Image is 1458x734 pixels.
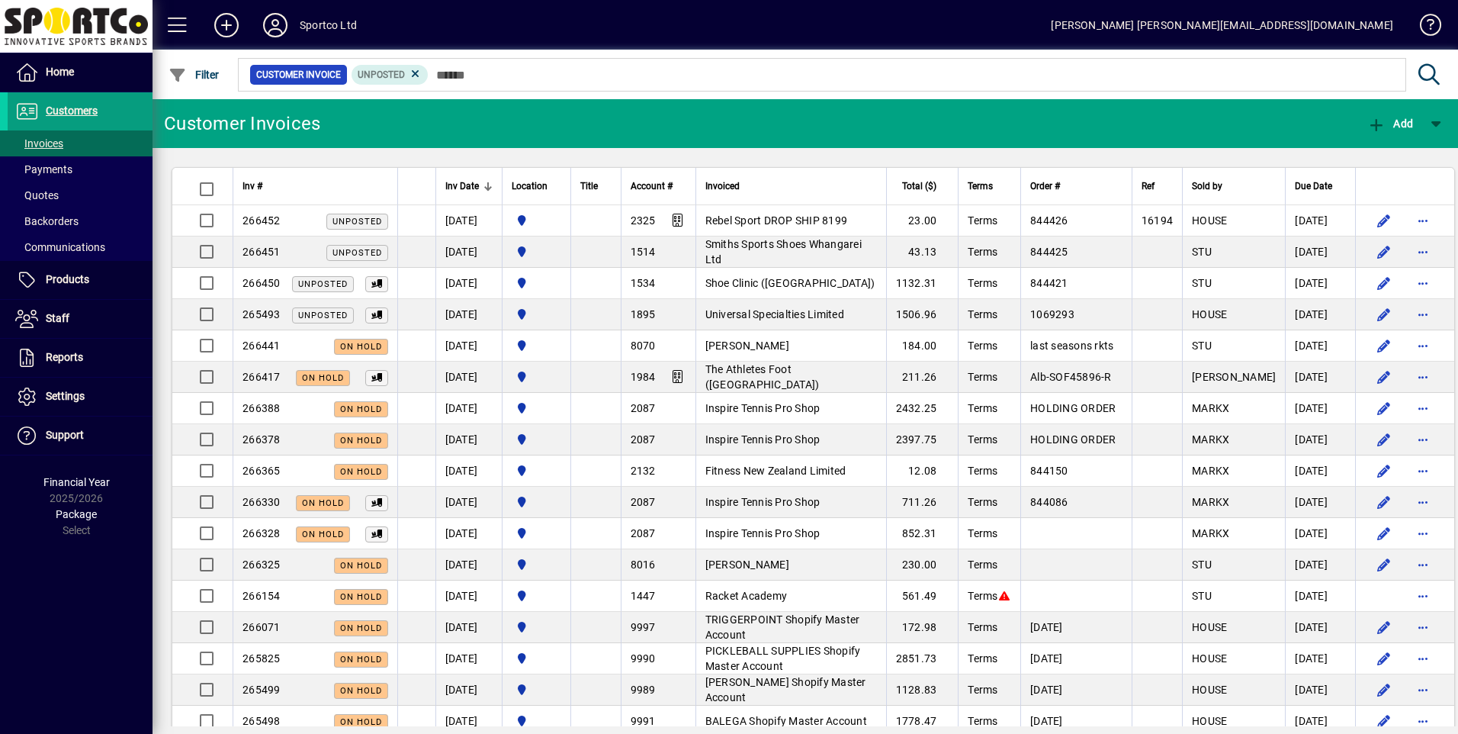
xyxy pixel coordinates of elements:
span: On hold [340,404,382,414]
button: More options [1411,240,1435,264]
span: STU [1192,277,1212,289]
span: HOUSE [1192,684,1227,696]
a: Home [8,53,153,92]
span: 266441 [242,340,281,352]
a: Payments [8,156,153,182]
span: 2087 [631,433,656,446]
span: Sportco Ltd Warehouse [512,713,561,729]
span: Inspire Tennis Pro Shop [705,433,821,446]
span: Unposted [298,311,348,320]
td: 43.13 [886,237,959,268]
span: On hold [302,373,344,383]
div: Inv Date [445,178,493,195]
span: 2132 [631,465,656,477]
td: [DATE] [435,299,502,330]
td: 852.31 [886,518,959,549]
span: 1514 [631,246,656,258]
td: 172.98 [886,612,959,643]
span: 844086 [1030,496,1068,508]
span: HOUSE [1192,652,1227,665]
button: Add [1363,110,1417,137]
span: Backorders [15,215,79,227]
span: Total ($) [902,178,936,195]
span: Unposted [358,69,405,80]
td: [DATE] [435,424,502,456]
span: Sportco Ltd Warehouse [512,681,561,698]
span: STU [1192,590,1212,602]
button: More options [1411,584,1435,608]
span: Filter [169,69,220,81]
span: Products [46,273,89,285]
span: STU [1192,340,1212,352]
button: More options [1411,365,1435,389]
button: Profile [251,11,300,39]
button: More options [1411,615,1435,639]
div: Title [580,178,612,195]
button: Edit [1371,333,1395,358]
span: 844425 [1030,246,1068,258]
span: 2087 [631,527,656,539]
button: More options [1411,552,1435,577]
div: Account # [631,178,686,195]
span: 9997 [631,621,656,633]
span: MARKX [1192,465,1229,477]
td: [DATE] [435,456,502,487]
div: Sportco Ltd [300,13,357,37]
span: 266388 [242,402,281,414]
td: [DATE] [1285,393,1355,424]
span: Sold by [1192,178,1222,195]
span: [PERSON_NAME] Shopify Master Account [705,676,866,703]
td: 2851.73 [886,643,959,674]
span: Inv # [242,178,262,195]
span: 265825 [242,652,281,665]
button: More options [1411,709,1435,733]
span: Terms [968,652,997,665]
span: 844150 [1030,465,1068,477]
span: Sportco Ltd Warehouse [512,212,561,229]
div: Inv # [242,178,388,195]
span: Smiths Sports Shoes Whangarei Ltd [705,238,862,266]
span: HOLDING ORDER [1030,433,1116,446]
span: BALEGA Shopify Master Account [705,715,867,727]
button: Edit [1371,396,1395,420]
span: On hold [340,686,382,696]
button: Edit [1371,552,1395,577]
span: Sportco Ltd Warehouse [512,243,561,260]
button: Edit [1371,208,1395,233]
span: Terms [968,340,997,352]
button: Edit [1371,271,1395,295]
span: Terms [968,465,997,477]
a: Invoices [8,130,153,156]
td: [DATE] [435,581,502,612]
span: Quotes [15,189,59,201]
span: Sportco Ltd Warehouse [512,588,561,604]
span: Terms [968,496,997,508]
span: On hold [340,655,382,665]
div: Customer Invoices [164,111,320,136]
td: [DATE] [1285,674,1355,706]
span: Terms [968,277,997,289]
td: [DATE] [1285,643,1355,674]
span: Sportco Ltd Warehouse [512,525,561,542]
span: 1447 [631,590,656,602]
div: Order # [1030,178,1122,195]
span: Terms [968,308,997,320]
span: STU [1192,246,1212,258]
span: Inspire Tennis Pro Shop [705,402,821,414]
button: Edit [1371,240,1395,264]
span: Support [46,429,84,441]
span: 266365 [242,465,281,477]
span: Unposted [332,248,382,258]
span: 844421 [1030,277,1068,289]
td: 561.49 [886,581,959,612]
span: Customers [46,105,98,117]
span: Sportco Ltd Warehouse [512,431,561,448]
span: 2087 [631,496,656,508]
span: Inspire Tennis Pro Shop [705,527,821,539]
a: Quotes [8,182,153,208]
span: last seasons rkts [1030,340,1113,352]
span: On hold [340,592,382,602]
button: More options [1411,459,1435,483]
span: Terms [968,559,997,571]
span: Communications [15,241,105,253]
